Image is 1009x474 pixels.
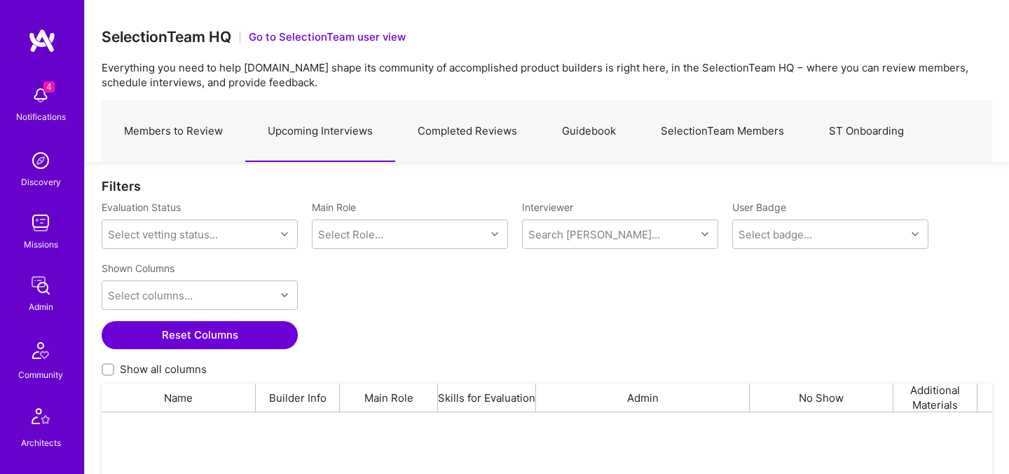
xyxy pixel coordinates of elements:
div: Additional Materials [893,384,977,412]
div: Select vetting status... [108,227,218,242]
img: admin teamwork [27,271,55,299]
div: Admin [29,299,53,314]
label: Interviewer [522,201,718,214]
div: Skills for Evaluation [438,384,536,412]
span: 4 [43,81,55,93]
a: Members to Review [102,101,245,162]
img: Architects [24,402,57,435]
img: Community [24,334,57,367]
button: Reset Columns [102,321,298,349]
div: Builder Info [256,384,340,412]
a: ST Onboarding [806,101,926,162]
div: Name [102,384,256,412]
div: No Show [750,384,893,412]
div: Select badge... [739,227,812,242]
label: User Badge [732,201,786,214]
img: bell [27,81,55,109]
button: Go to SelectionTeam user view [249,29,406,44]
a: SelectionTeam Members [638,101,806,162]
div: Filters [102,179,992,194]
img: discovery [27,147,55,175]
div: Missions [24,237,58,252]
label: Shown Columns [102,262,174,275]
i: icon Chevron [491,231,498,238]
label: Main Role [312,201,508,214]
div: Main Role [340,384,438,412]
div: Select Role... [318,227,383,242]
i: icon Chevron [912,231,919,238]
i: icon Chevron [281,231,288,238]
label: Evaluation Status [102,201,181,214]
div: Admin [536,384,750,412]
i: icon Chevron [281,292,288,299]
div: Notifications [16,109,66,124]
img: logo [28,28,56,53]
div: Select columns... [108,288,193,303]
a: Upcoming Interviews [245,101,395,162]
div: Community [18,367,63,382]
div: Search [PERSON_NAME]... [528,227,660,242]
a: Guidebook [540,101,638,162]
span: Show all columns [120,362,207,377]
div: Discovery [21,175,61,189]
a: Completed Reviews [395,101,540,162]
i: icon Chevron [701,231,708,238]
div: Architects [21,435,61,450]
h3: SelectionTeam HQ [102,28,231,46]
p: Everything you need to help [DOMAIN_NAME] shape its community of accomplished product builders is... [102,60,992,90]
img: teamwork [27,209,55,237]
